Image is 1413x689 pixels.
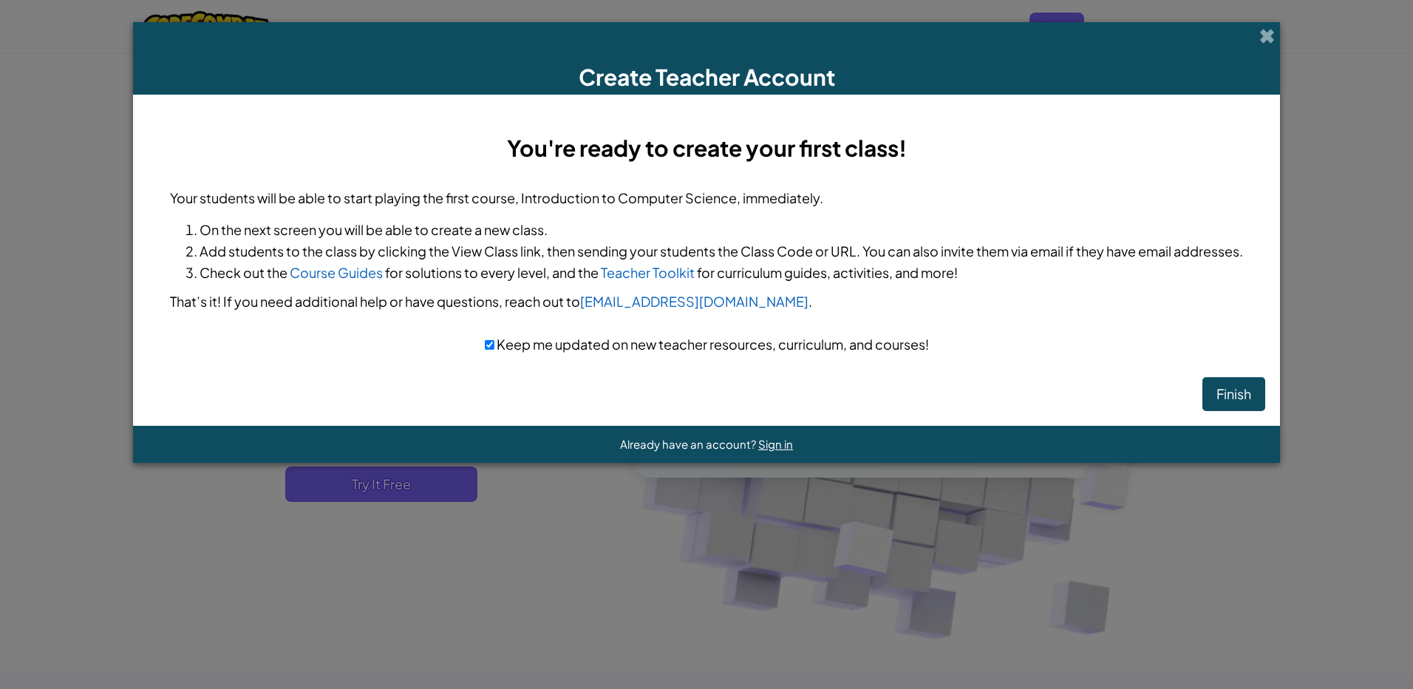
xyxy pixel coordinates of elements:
li: On the next screen you will be able to create a new class. [200,219,1243,240]
li: Add students to the class by clicking the View Class link, then sending your students the Class C... [200,240,1243,262]
span: That’s it! If you need additional help or have questions, reach out to . [170,293,812,310]
span: Check out the [200,264,287,281]
a: Course Guides [290,264,383,281]
span: Keep me updated on new teacher resources, curriculum, and courses! [494,336,929,353]
span: Create Teacher Account [579,63,835,91]
a: Teacher Toolkit [601,264,695,281]
h3: You're ready to create your first class! [170,132,1243,165]
span: Already have an account? [620,437,758,451]
span: for curriculum guides, activities, and more! [697,264,958,281]
a: Sign in [758,437,793,451]
p: Your students will be able to start playing the first course, Introduction to Computer Science, i... [170,187,1243,208]
span: for solutions to every level, and the [385,264,599,281]
a: [EMAIL_ADDRESS][DOMAIN_NAME] [580,293,808,310]
button: Finish [1202,377,1265,411]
